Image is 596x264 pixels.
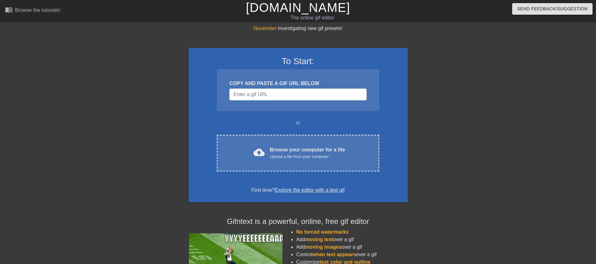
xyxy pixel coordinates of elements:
[229,80,366,87] div: COPY AND PASTE A GIF URL BELOW
[205,119,391,127] div: or
[270,154,345,160] div: Upload a file from your computer
[312,252,356,257] span: when text appears
[512,3,593,15] button: Send Feedback/Suggestion
[296,229,349,235] span: No forced watermarks
[246,1,350,14] a: [DOMAIN_NAME]
[189,25,408,32] div: Investigating new gif presets!
[296,243,408,251] li: Add over a gif
[202,14,423,22] div: The online gif editor
[5,6,60,16] a: Browse the tutorials!
[253,147,265,158] span: cloud_upload
[517,5,588,13] span: Send Feedback/Suggestion
[305,237,333,242] span: moving text
[5,6,13,13] span: menu_book
[197,186,400,194] div: First time?
[296,251,408,258] li: Control over a gif
[197,56,400,67] h3: To Start:
[189,217,408,226] h4: Gifntext is a powerful, online, free gif editor
[15,8,60,13] div: Browse the tutorials!
[253,26,278,31] span: November:
[305,244,341,250] span: moving images
[229,89,366,100] input: Username
[275,187,344,193] a: Explore the editor with a test gif
[270,146,345,160] div: Browse your computer for a file
[296,236,408,243] li: Add over a gif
